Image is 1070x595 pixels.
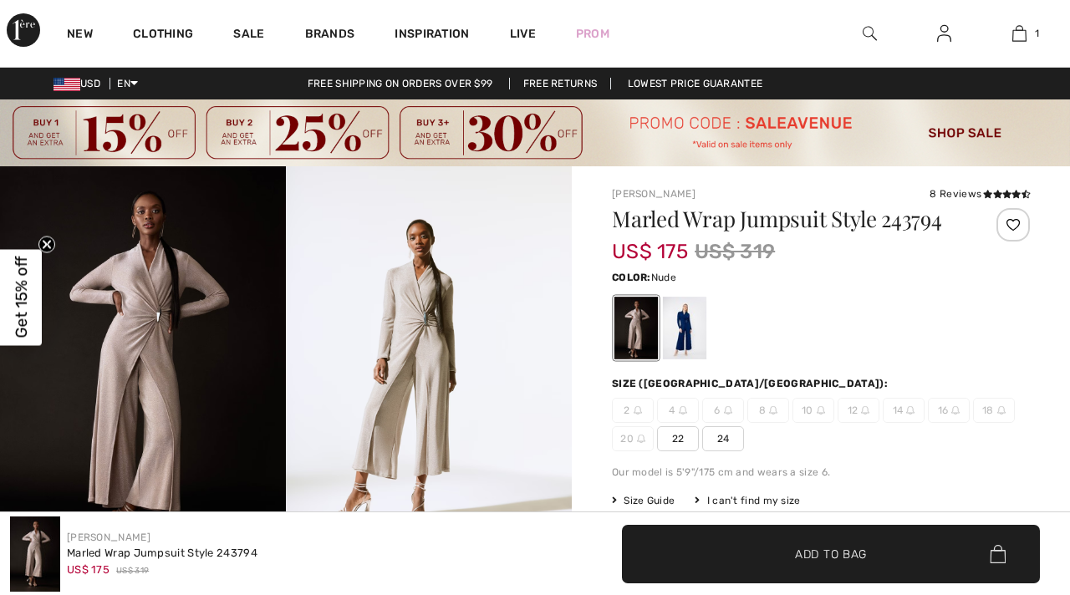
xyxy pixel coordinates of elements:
[769,406,777,414] img: ring-m.svg
[67,27,93,44] a: New
[614,78,777,89] a: Lowest Price Guarantee
[612,223,688,263] span: US$ 175
[67,545,257,562] div: Marled Wrap Jumpsuit Style 243794
[614,297,658,359] div: Nude
[233,27,264,44] a: Sale
[883,398,925,423] span: 14
[612,398,654,423] span: 2
[67,531,150,543] a: [PERSON_NAME]
[747,398,789,423] span: 8
[695,493,800,508] div: I can't find my size
[924,23,965,44] a: Sign In
[305,27,355,44] a: Brands
[863,23,877,43] img: search the website
[637,435,645,443] img: ring-m.svg
[951,406,960,414] img: ring-m.svg
[928,398,970,423] span: 16
[795,545,867,562] span: Add to Bag
[286,166,572,595] img: Marled Wrap Jumpsuit Style 243794. 2
[695,236,775,267] span: US$ 319
[612,426,654,451] span: 20
[38,236,55,253] button: Close teaser
[982,23,1056,43] a: 1
[657,426,699,451] span: 22
[510,25,536,43] a: Live
[10,516,60,592] img: Marled Wrap Jumpsuit Style 243794
[657,398,699,423] span: 4
[116,565,149,577] span: US$ 319
[53,78,80,91] img: US Dollar
[906,406,915,414] img: ring-m.svg
[117,78,138,89] span: EN
[53,78,107,89] span: USD
[930,186,1030,201] div: 8 Reviews
[612,465,1030,480] div: Our model is 5'9"/175 cm and wears a size 6.
[12,257,31,338] span: Get 15% off
[997,406,1006,414] img: ring-m.svg
[702,426,744,451] span: 24
[724,406,732,414] img: ring-m.svg
[1012,23,1027,43] img: My Bag
[612,272,651,283] span: Color:
[838,398,879,423] span: 12
[663,297,706,359] div: Navy Blue
[973,398,1015,423] span: 18
[702,398,744,423] span: 6
[576,25,609,43] a: Prom
[509,78,612,89] a: Free Returns
[622,525,1040,583] button: Add to Bag
[612,208,960,230] h1: Marled Wrap Jumpsuit Style 243794
[679,406,687,414] img: ring-m.svg
[651,272,676,283] span: Nude
[990,545,1006,563] img: Bag.svg
[612,188,695,200] a: [PERSON_NAME]
[817,406,825,414] img: ring-m.svg
[792,398,834,423] span: 10
[133,27,193,44] a: Clothing
[612,376,891,391] div: Size ([GEOGRAPHIC_DATA]/[GEOGRAPHIC_DATA]):
[937,23,951,43] img: My Info
[634,406,642,414] img: ring-m.svg
[67,563,110,576] span: US$ 175
[612,493,675,508] span: Size Guide
[395,27,469,44] span: Inspiration
[294,78,507,89] a: Free shipping on orders over $99
[1035,26,1039,41] span: 1
[861,406,869,414] img: ring-m.svg
[7,13,40,47] img: 1ère Avenue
